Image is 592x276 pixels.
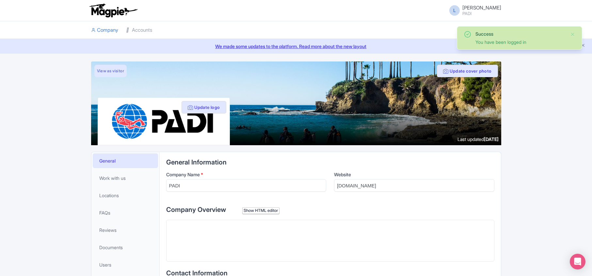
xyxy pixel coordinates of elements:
a: Reviews [93,223,158,237]
a: General [93,153,158,168]
div: Open Intercom Messenger [570,254,585,269]
div: Show HTML editor [242,207,280,214]
a: Users [93,257,158,272]
span: Users [99,261,111,268]
div: Success [475,30,565,37]
div: Last updated [457,136,499,143]
div: You have been logged in [475,39,565,45]
a: FAQs [93,205,158,220]
span: Website [334,172,351,177]
a: We made some updates to the platform. Read more about the new layout [4,43,588,50]
span: General [99,157,116,164]
a: View as visitor [94,65,127,77]
span: Reviews [99,227,117,233]
span: Company Name [166,172,200,177]
button: Close announcement [581,42,585,50]
button: Close [570,30,575,38]
span: Company Overview [166,206,226,214]
small: PADI [462,11,501,16]
span: Documents [99,244,123,251]
img: logo-ab69f6fb50320c5b225c76a69d11143b.png [88,3,138,18]
h2: General Information [166,159,494,166]
img: ghlacltlqpxhbglvw27b.png [111,103,216,140]
span: [PERSON_NAME] [462,5,501,11]
span: FAQs [99,209,110,216]
button: Update cover photo [437,65,498,77]
button: Update logo [182,101,226,113]
a: Company [91,21,118,39]
a: Accounts [126,21,152,39]
span: [DATE] [484,136,499,142]
span: Locations [99,192,119,199]
a: Locations [93,188,158,203]
a: L [PERSON_NAME] PADI [445,5,501,16]
a: Work with us [93,171,158,185]
span: Work with us [99,175,126,181]
a: Documents [93,240,158,255]
span: L [449,5,460,16]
